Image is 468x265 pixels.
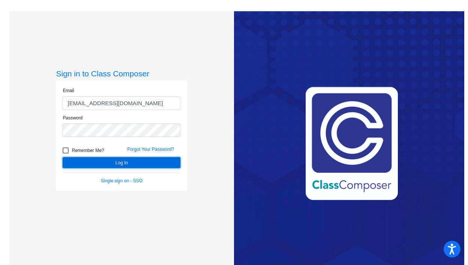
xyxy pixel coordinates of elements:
a: Forgot Your Password? [127,147,174,152]
a: Single sign on - SSO [101,178,142,183]
span: Remember Me? [72,146,104,155]
h3: Sign in to Class Composer [56,69,187,78]
button: Log In [63,157,180,168]
label: Password [63,115,82,121]
label: Email [63,87,74,94]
